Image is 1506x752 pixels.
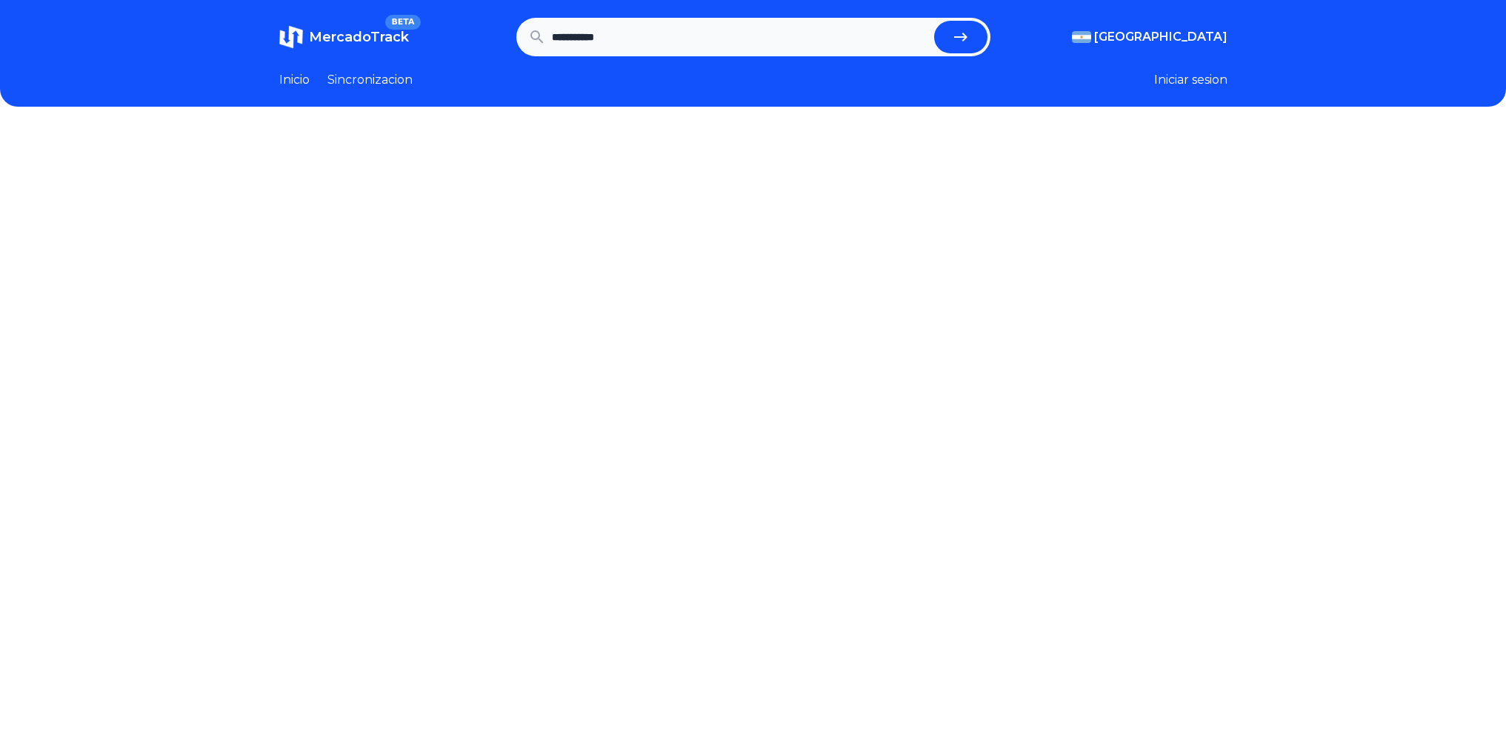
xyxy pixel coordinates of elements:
[385,15,420,30] span: BETA
[1154,71,1227,89] button: Iniciar sesion
[327,71,413,89] a: Sincronizacion
[1072,31,1091,43] img: Argentina
[279,25,303,49] img: MercadoTrack
[1094,28,1227,46] span: [GEOGRAPHIC_DATA]
[309,29,409,45] span: MercadoTrack
[1072,28,1227,46] button: [GEOGRAPHIC_DATA]
[279,71,310,89] a: Inicio
[279,25,409,49] a: MercadoTrackBETA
